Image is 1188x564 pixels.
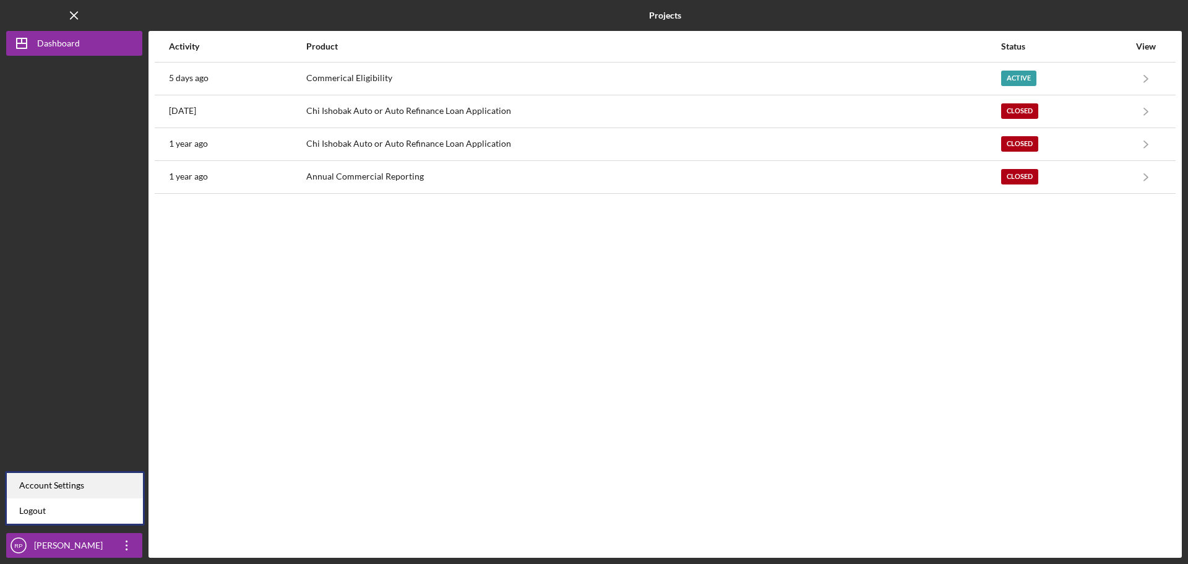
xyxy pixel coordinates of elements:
[7,498,143,524] a: Logout
[306,162,1000,193] div: Annual Commercial Reporting
[169,171,208,181] time: 2024-08-20 19:29
[169,106,196,116] time: 2025-03-18 18:59
[1001,103,1038,119] div: Closed
[1001,136,1038,152] div: Closed
[306,129,1000,160] div: Chi Ishobak Auto or Auto Refinance Loan Application
[14,542,22,549] text: RP
[6,533,142,558] button: RP[PERSON_NAME]
[306,41,1000,51] div: Product
[169,139,208,149] time: 2024-08-23 14:46
[169,73,209,83] time: 2025-08-27 21:02
[31,533,111,561] div: [PERSON_NAME]
[37,31,80,59] div: Dashboard
[649,11,681,20] b: Projects
[169,41,305,51] div: Activity
[1001,71,1036,86] div: Active
[306,96,1000,127] div: Chi Ishobak Auto or Auto Refinance Loan Application
[1130,41,1161,51] div: View
[7,473,143,498] div: Account Settings
[6,31,142,56] button: Dashboard
[1001,169,1038,184] div: Closed
[1001,41,1129,51] div: Status
[306,63,1000,94] div: Commerical Eligibility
